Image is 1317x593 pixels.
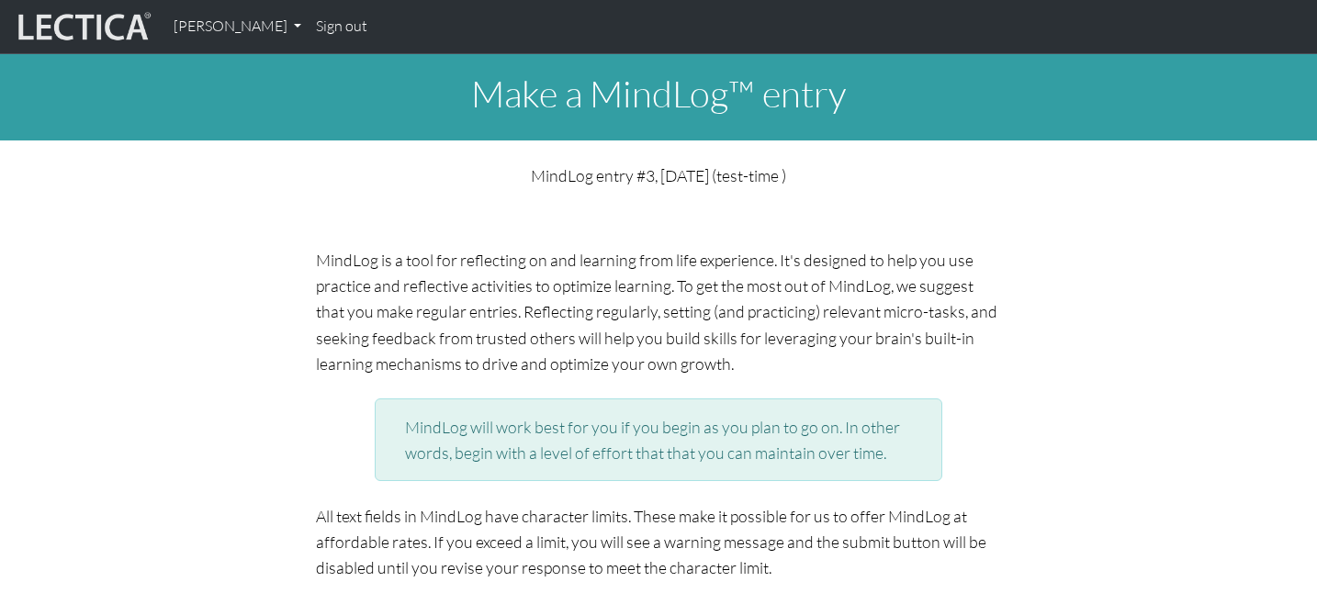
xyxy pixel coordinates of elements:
img: lecticalive [14,9,152,44]
div: MindLog will work best for you if you begin as you plan to go on. In other words, begin with a le... [375,398,942,481]
p: All text fields in MindLog have character limits. These make it possible for us to offer MindLog ... [316,503,1001,580]
p: MindLog entry #3, [DATE] (test-time ) [316,162,1001,188]
a: Sign out [309,7,375,46]
p: MindLog is a tool for reflecting on and learning from life experience. It's designed to help you ... [316,247,1001,376]
a: [PERSON_NAME] [166,7,309,46]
